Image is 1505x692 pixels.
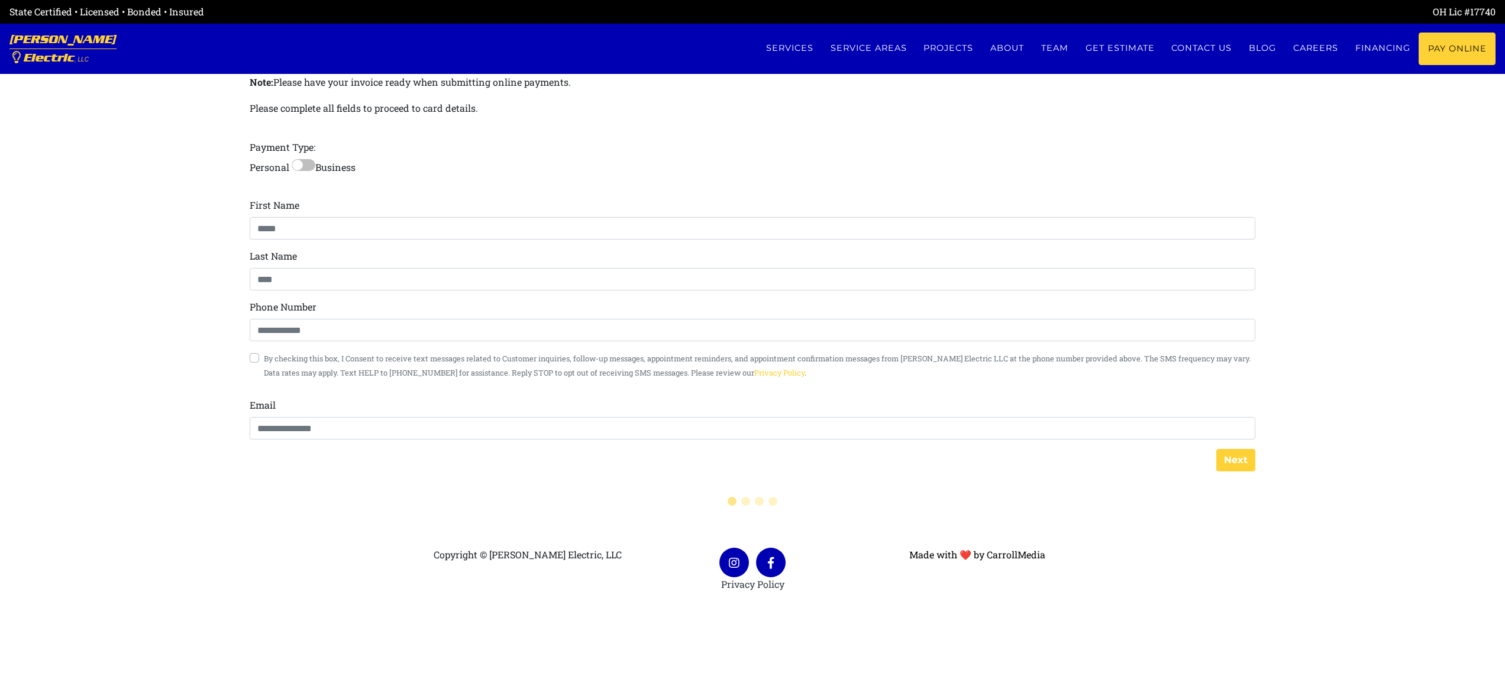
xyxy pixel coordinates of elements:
[250,100,478,117] p: Please complete all fields to proceed to card details.
[250,48,1256,439] div: Personal Business
[754,368,805,377] a: Privacy Policy
[1285,33,1347,64] a: Careers
[822,33,915,64] a: Service Areas
[757,33,822,64] a: Services
[752,5,1496,19] div: OH Lic #17740
[1216,449,1255,471] button: Next
[1033,33,1077,64] a: Team
[250,140,315,154] label: Payment Type:
[1346,33,1419,64] a: Financing
[1419,33,1496,65] a: Pay Online
[982,33,1033,64] a: About
[250,76,273,88] strong: Note:
[1241,33,1285,64] a: Blog
[250,74,1256,90] p: Please have your invoice ready when submitting online payments.
[721,578,784,590] a: Privacy Policy
[1077,33,1163,64] a: Get estimate
[1163,33,1241,64] a: Contact us
[434,548,622,561] span: Copyright © [PERSON_NAME] Electric, LLC
[264,354,1251,377] small: By checking this box, I Consent to receive text messages related to Customer inquiries, follow-up...
[250,198,299,212] label: First Name
[250,398,276,412] label: Email
[250,300,316,314] label: Phone Number
[915,33,982,64] a: Projects
[75,56,89,63] span: , LLC
[9,5,752,19] div: State Certified • Licensed • Bonded • Insured
[250,249,297,263] label: Last Name
[909,548,1045,561] a: Made with ❤ by CarrollMedia
[9,24,117,74] a: [PERSON_NAME] Electric, LLC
